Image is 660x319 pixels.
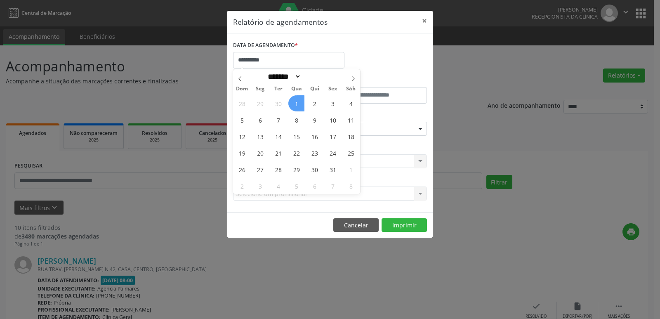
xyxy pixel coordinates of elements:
[288,95,304,111] span: Outubro 1, 2025
[270,178,286,194] span: Novembro 4, 2025
[234,161,250,177] span: Outubro 26, 2025
[306,145,323,161] span: Outubro 23, 2025
[234,178,250,194] span: Novembro 2, 2025
[332,74,427,87] label: ATÉ
[233,17,328,27] h5: Relatório de agendamentos
[325,95,341,111] span: Outubro 3, 2025
[288,161,304,177] span: Outubro 29, 2025
[343,128,359,144] span: Outubro 18, 2025
[333,218,379,232] button: Cancelar
[234,145,250,161] span: Outubro 19, 2025
[288,86,306,92] span: Qua
[343,112,359,128] span: Outubro 11, 2025
[325,145,341,161] span: Outubro 24, 2025
[288,145,304,161] span: Outubro 22, 2025
[342,86,360,92] span: Sáb
[325,112,341,128] span: Outubro 10, 2025
[252,161,268,177] span: Outubro 27, 2025
[301,72,328,81] input: Year
[288,128,304,144] span: Outubro 15, 2025
[233,86,251,92] span: Dom
[252,112,268,128] span: Outubro 6, 2025
[325,128,341,144] span: Outubro 17, 2025
[252,128,268,144] span: Outubro 13, 2025
[288,112,304,128] span: Outubro 8, 2025
[416,11,433,31] button: Close
[325,178,341,194] span: Novembro 7, 2025
[306,178,323,194] span: Novembro 6, 2025
[288,178,304,194] span: Novembro 5, 2025
[343,178,359,194] span: Novembro 8, 2025
[306,95,323,111] span: Outubro 2, 2025
[306,161,323,177] span: Outubro 30, 2025
[270,128,286,144] span: Outubro 14, 2025
[343,145,359,161] span: Outubro 25, 2025
[252,95,268,111] span: Setembro 29, 2025
[234,112,250,128] span: Outubro 5, 2025
[325,161,341,177] span: Outubro 31, 2025
[343,161,359,177] span: Novembro 1, 2025
[270,95,286,111] span: Setembro 30, 2025
[343,95,359,111] span: Outubro 4, 2025
[382,218,427,232] button: Imprimir
[251,86,269,92] span: Seg
[252,145,268,161] span: Outubro 20, 2025
[324,86,342,92] span: Sex
[306,86,324,92] span: Qui
[252,178,268,194] span: Novembro 3, 2025
[306,112,323,128] span: Outubro 9, 2025
[233,39,298,52] label: DATA DE AGENDAMENTO
[265,72,301,81] select: Month
[269,86,288,92] span: Ter
[270,112,286,128] span: Outubro 7, 2025
[270,145,286,161] span: Outubro 21, 2025
[234,128,250,144] span: Outubro 12, 2025
[306,128,323,144] span: Outubro 16, 2025
[234,95,250,111] span: Setembro 28, 2025
[270,161,286,177] span: Outubro 28, 2025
